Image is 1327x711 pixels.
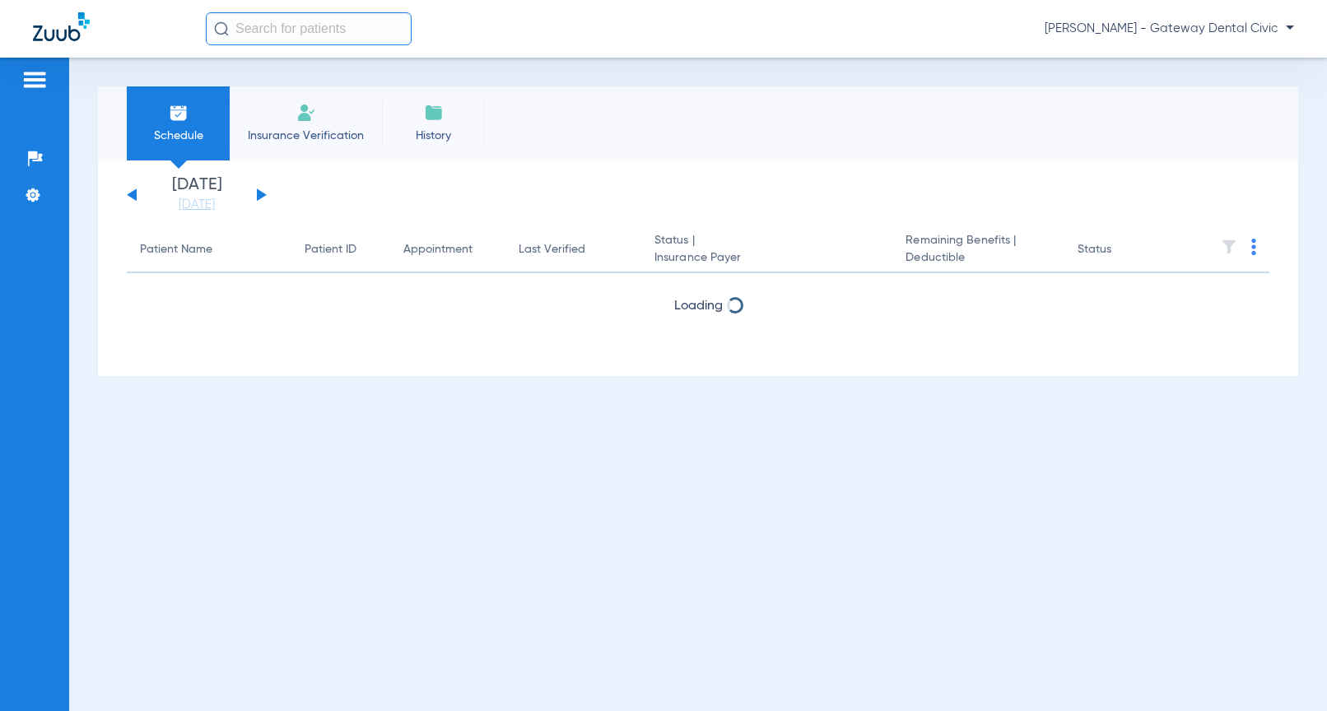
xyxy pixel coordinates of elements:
span: Insurance Verification [242,128,370,144]
div: Appointment [403,241,473,258]
input: Search for patients [206,12,412,45]
a: [DATE] [147,197,246,213]
span: Loading [674,300,723,313]
img: Manual Insurance Verification [296,103,316,123]
img: History [424,103,444,123]
div: Patient Name [140,241,278,258]
div: Last Verified [519,241,585,258]
div: Patient Name [140,241,212,258]
span: [PERSON_NAME] - Gateway Dental Civic [1045,21,1294,37]
span: Schedule [139,128,217,144]
div: Patient ID [305,241,377,258]
span: History [394,128,473,144]
img: hamburger-icon [21,70,48,90]
div: Last Verified [519,241,628,258]
img: Search Icon [214,21,229,36]
img: Zuub Logo [33,12,90,41]
th: Status | [641,227,892,273]
span: Insurance Payer [654,249,879,267]
div: Patient ID [305,241,356,258]
div: Appointment [403,241,492,258]
img: filter.svg [1221,239,1237,255]
li: [DATE] [147,177,246,213]
th: Remaining Benefits | [892,227,1064,273]
th: Status [1064,227,1176,273]
span: Deductible [906,249,1050,267]
img: group-dot-blue.svg [1251,239,1256,255]
img: Schedule [169,103,189,123]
